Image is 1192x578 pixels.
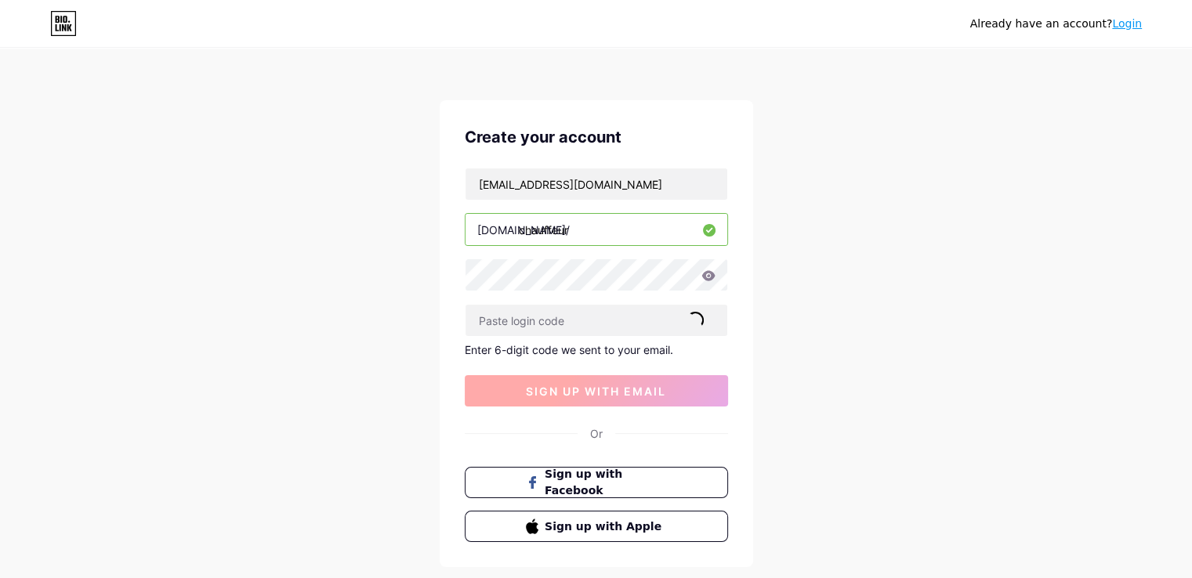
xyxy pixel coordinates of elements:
span: Sign up with Apple [545,518,666,535]
button: Sign up with Apple [465,511,728,542]
input: Email [466,168,727,200]
input: username [466,214,727,245]
button: Sign up with Facebook [465,467,728,498]
span: sign up with email [526,385,666,398]
input: Paste login code [466,305,727,336]
a: Login [1112,17,1142,30]
div: Already have an account? [970,16,1142,32]
div: Enter 6-digit code we sent to your email. [465,343,728,356]
div: Or [590,425,603,442]
span: Sign up with Facebook [545,466,666,499]
button: sign up with email [465,375,728,406]
div: [DOMAIN_NAME]/ [477,222,570,238]
div: Create your account [465,125,728,149]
